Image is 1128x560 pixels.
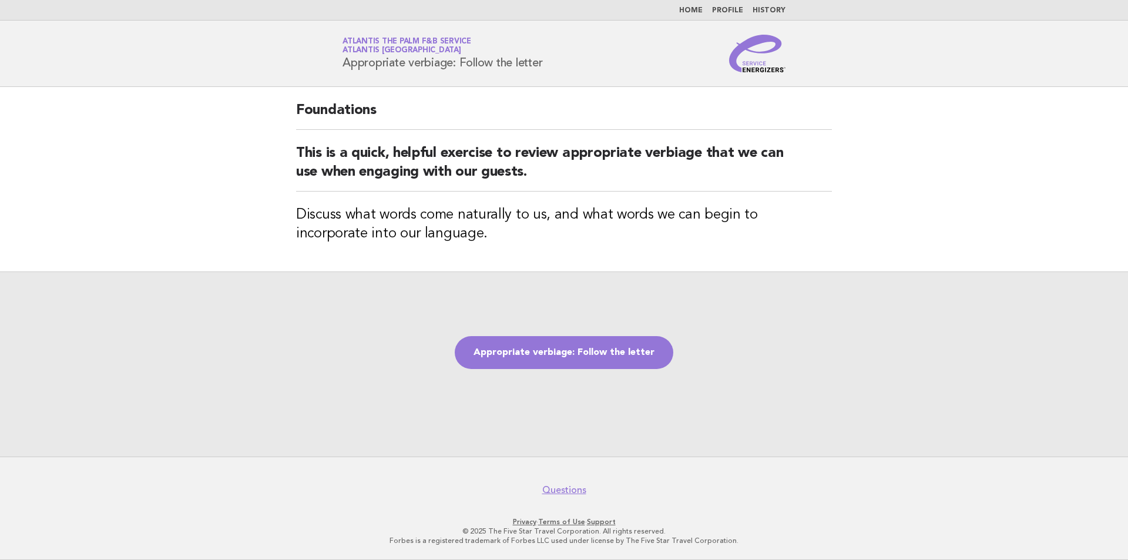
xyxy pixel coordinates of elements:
h2: Foundations [296,101,832,130]
a: Privacy [513,518,536,526]
p: © 2025 The Five Star Travel Corporation. All rights reserved. [204,527,924,536]
a: Appropriate verbiage: Follow the letter [455,336,673,369]
span: Atlantis [GEOGRAPHIC_DATA] [343,47,461,55]
h2: This is a quick, helpful exercise to review appropriate verbiage that we can use when engaging wi... [296,144,832,192]
h1: Appropriate verbiage: Follow the letter [343,38,542,69]
a: Questions [542,484,586,496]
img: Service Energizers [729,35,785,72]
p: · · [204,517,924,527]
h3: Discuss what words come naturally to us, and what words we can begin to incorporate into our lang... [296,206,832,243]
a: Profile [712,7,743,14]
a: Atlantis the Palm F&B ServiceAtlantis [GEOGRAPHIC_DATA] [343,38,471,54]
a: Terms of Use [538,518,585,526]
a: Home [679,7,703,14]
a: History [753,7,785,14]
a: Support [587,518,616,526]
p: Forbes is a registered trademark of Forbes LLC used under license by The Five Star Travel Corpora... [204,536,924,545]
